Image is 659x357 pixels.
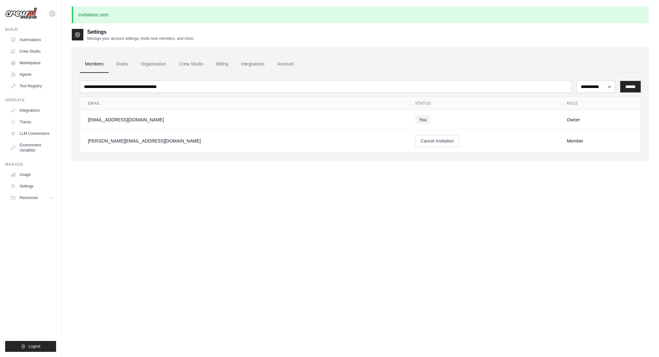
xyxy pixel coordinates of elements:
[174,56,209,73] a: Crew Studio
[5,27,56,32] div: Build
[8,69,56,80] a: Agents
[29,344,40,349] span: Logout
[5,341,56,352] button: Logout
[415,135,459,147] button: Cancel Invitation
[8,81,56,91] a: Tool Registry
[5,7,37,20] img: Logo
[559,97,640,110] th: Role
[236,56,270,73] a: Integrations
[111,56,133,73] a: Roles
[20,195,38,200] span: Resources
[80,56,109,73] a: Members
[88,117,400,123] div: [EMAIL_ADDRESS][DOMAIN_NAME]
[8,46,56,57] a: Crew Studio
[211,56,233,73] a: Billing
[88,138,400,144] div: [PERSON_NAME][EMAIL_ADDRESS][DOMAIN_NAME]
[272,56,299,73] a: Account
[8,117,56,127] a: Traces
[136,56,171,73] a: Organization
[8,193,56,203] button: Resources
[567,117,633,123] div: Owner
[567,138,633,144] div: Member
[8,181,56,191] a: Settings
[87,36,194,41] p: Manage your account settings, invite new members, and more.
[8,58,56,68] a: Marketplace
[8,105,56,116] a: Integrations
[5,162,56,167] div: Manage
[5,98,56,103] div: Operate
[8,140,56,155] a: Environment Variables
[72,6,649,23] p: Invitations sent
[415,115,430,124] span: You
[87,28,194,36] h2: Settings
[8,128,56,139] a: LLM Connections
[8,35,56,45] a: Automations
[8,170,56,180] a: Usage
[407,97,559,110] th: Status
[80,97,407,110] th: Email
